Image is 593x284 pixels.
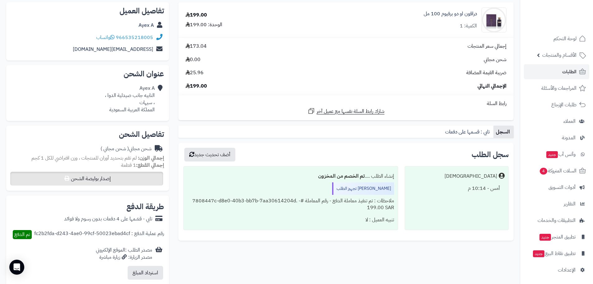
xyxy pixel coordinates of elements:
[445,173,497,180] div: [DEMOGRAPHIC_DATA]
[524,180,589,195] a: أدوات التسويق
[524,213,589,228] a: التطبيقات والخدمات
[564,200,576,208] span: التقارير
[540,168,547,175] span: 4
[14,231,30,238] span: تم الدفع
[538,216,576,225] span: التطبيقات والخدمات
[332,182,394,195] div: [PERSON_NAME] تجهيز الطلب
[542,51,577,60] span: الأقسام والمنتجات
[524,114,589,129] a: العملاء
[187,195,394,214] div: ملاحظات : تم تنفيذ معاملة الدفع - رقم المعاملة #7808447c-d8e0-40b3-bb7b-7aa30614204d. - 199.00 SAR
[317,108,384,115] span: شارك رابط السلة نفسها مع عميل آخر
[546,151,558,158] span: جديد
[11,7,164,15] h2: تفاصيل العميل
[484,56,506,63] span: شحن مجاني
[181,100,511,107] div: رابط السلة
[308,107,384,115] a: شارك رابط السلة نفسها مع عميل آخر
[539,234,551,241] span: جديد
[472,151,509,158] h3: سجل الطلب
[11,131,164,138] h2: تفاصيل الشحن
[468,43,506,50] span: إجمالي سعر المنتجات
[551,100,577,109] span: طلبات الإرجاع
[136,161,164,169] strong: إجمالي القطع:
[184,148,235,161] button: أضف تحديث جديد
[116,34,153,41] a: 966535218005
[482,7,506,32] img: 1739819141-DSC_3026-3-f-90x90.jpg
[524,64,589,79] a: الطلبات
[524,81,589,96] a: المراجعات والأسئلة
[562,67,577,76] span: الطلبات
[424,10,477,17] a: دراقون او دو برفيوم 100 مل
[64,215,152,223] div: تابي - قسّمها على 4 دفعات بدون رسوم ولا فوائد
[524,196,589,211] a: التقارير
[187,214,394,226] div: تنبيه العميل : لا
[466,69,506,76] span: ضريبة القيمة المضافة
[553,34,577,43] span: لوحة التحكم
[460,22,477,30] div: الكمية: 1
[539,233,576,241] span: تطبيق المتجر
[558,266,576,274] span: الإعدادات
[409,182,505,195] div: أمس - 10:14 م
[493,126,514,138] a: السجل
[533,250,544,257] span: جديد
[105,85,155,113] div: Ayex A النابيه جانب صيدلية الدوا ، ، سيهات المملكة العربية السعودية
[524,163,589,178] a: السلات المتروكة4
[539,166,577,175] span: السلات المتروكة
[121,161,164,169] small: 1 قطعة
[186,21,222,28] div: الوحدة: 199.00
[563,117,576,126] span: العملاء
[10,172,163,185] button: إصدار بوليصة الشحن
[138,154,164,162] strong: إجمالي الوزن:
[186,83,207,90] span: 199.00
[31,154,137,162] span: لم تقم بتحديد أوزان للمنتجات ، وزن افتراضي للكل 1 كجم
[524,147,589,162] a: وآتس آبجديد
[139,22,154,29] a: Ayex A
[96,247,152,261] div: مصدر الطلب :الموقع الإلكتروني
[128,266,163,280] button: استرداد المبلغ
[551,15,587,28] img: logo-2.png
[318,172,365,180] b: تم الخصم من المخزون
[96,34,115,41] a: واتساب
[186,69,204,76] span: 25.96
[126,203,164,210] h2: طريقة الدفع
[9,260,24,275] div: Open Intercom Messenger
[524,130,589,145] a: المدونة
[11,70,164,78] h2: عنوان الشحن
[532,249,576,258] span: تطبيق نقاط البيع
[34,230,164,239] div: رقم عملية الدفع : fc2b2fda-d243-4ae0-99cf-50023ebad4cf
[187,170,394,182] div: إنشاء الطلب ....
[541,84,577,93] span: المراجعات والأسئلة
[548,183,576,192] span: أدوات التسويق
[524,262,589,277] a: الإعدادات
[73,46,153,53] a: [EMAIL_ADDRESS][DOMAIN_NAME]
[524,31,589,46] a: لوحة التحكم
[443,126,493,138] a: تابي : قسمها على دفعات
[562,133,576,142] span: المدونة
[524,97,589,112] a: طلبات الإرجاع
[524,246,589,261] a: تطبيق نقاط البيعجديد
[186,43,207,50] span: 173.04
[478,83,506,90] span: الإجمالي النهائي
[186,56,200,63] span: 0.00
[546,150,576,159] span: وآتس آب
[101,145,129,152] span: ( شحن مجاني )
[96,254,152,261] div: مصدر الزيارة: زيارة مباشرة
[186,12,207,19] div: 199.00
[524,229,589,244] a: تطبيق المتجرجديد
[101,145,152,152] div: شحن مجاني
